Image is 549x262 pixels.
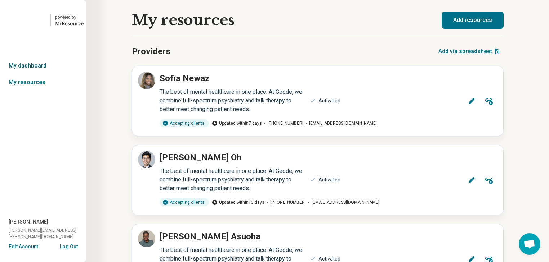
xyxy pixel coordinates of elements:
p: [PERSON_NAME] Oh [160,151,241,164]
span: [PERSON_NAME] [9,218,48,226]
div: Accepting clients [160,198,209,206]
div: Activated [318,97,340,105]
button: Add resources [442,12,504,29]
span: [EMAIL_ADDRESS][DOMAIN_NAME] [306,199,379,206]
div: Activated [318,176,340,184]
span: [PHONE_NUMBER] [264,199,306,206]
a: Geode Healthpowered by [3,12,84,29]
img: Geode Health [3,12,46,29]
p: Sofia Newaz [160,72,210,85]
span: Updated within 13 days [212,199,264,206]
h2: Providers [132,45,170,58]
span: [PHONE_NUMBER] [262,120,303,127]
h1: My resources [132,12,235,28]
div: Accepting clients [160,119,209,127]
div: powered by [55,14,84,20]
p: [PERSON_NAME] Asuoha [160,230,260,243]
button: Edit Account [9,243,38,250]
div: The best of mental healthcare in one place. At Geode, we combine full-spectrum psychiatry and tal... [160,167,305,193]
button: Add via spreadsheet [436,43,504,60]
div: The best of mental healthcare in one place. At Geode, we combine full-spectrum psychiatry and tal... [160,88,305,114]
button: Log Out [60,243,78,249]
div: Open chat [519,233,540,255]
span: Updated within 7 days [212,120,262,127]
span: [EMAIL_ADDRESS][DOMAIN_NAME] [303,120,377,127]
span: [PERSON_NAME][EMAIL_ADDRESS][PERSON_NAME][DOMAIN_NAME] [9,227,86,240]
